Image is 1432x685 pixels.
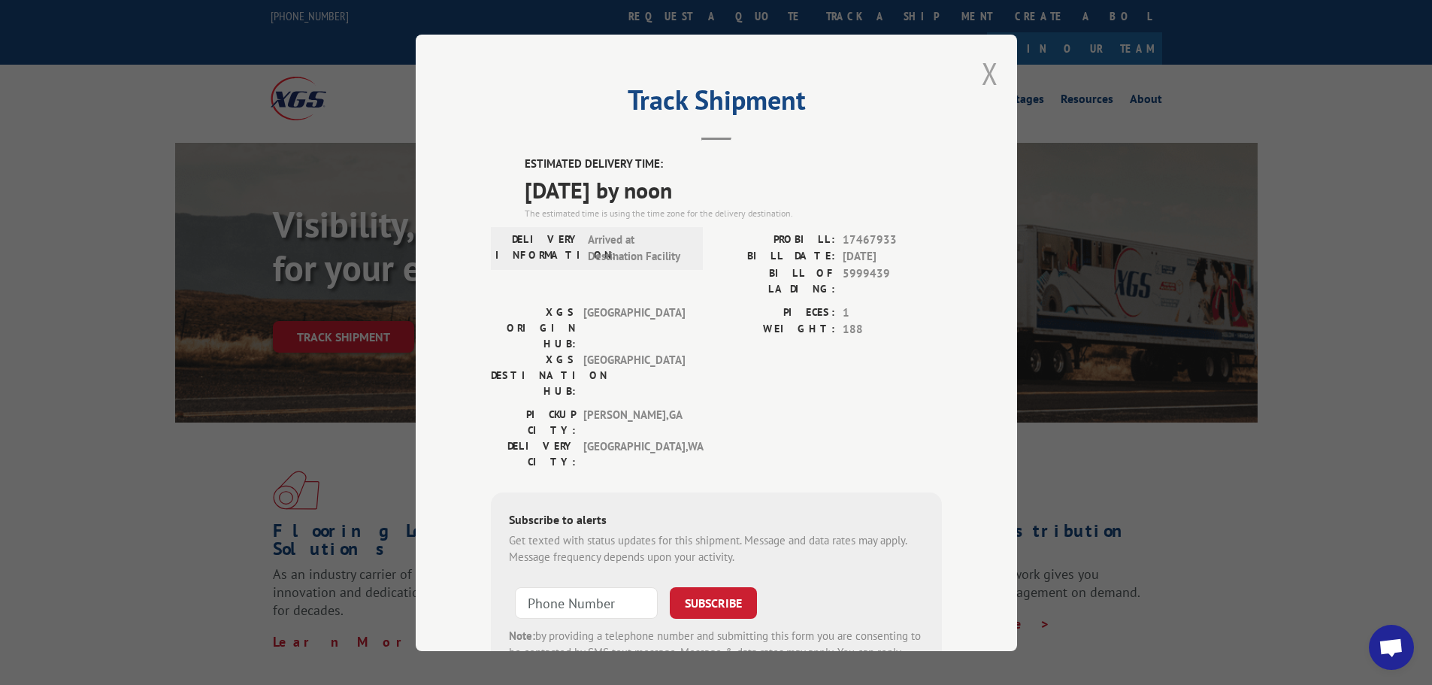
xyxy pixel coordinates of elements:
[509,510,924,532] div: Subscribe to alerts
[843,304,942,321] span: 1
[525,156,942,173] label: ESTIMATED DELIVERY TIME:
[716,304,835,321] label: PIECES:
[495,231,580,265] label: DELIVERY INFORMATION:
[583,304,685,351] span: [GEOGRAPHIC_DATA]
[583,438,685,469] span: [GEOGRAPHIC_DATA] , WA
[843,265,942,296] span: 5999439
[525,172,942,206] span: [DATE] by noon
[583,406,685,438] span: [PERSON_NAME] , GA
[509,628,535,642] strong: Note:
[843,321,942,338] span: 188
[491,351,576,399] label: XGS DESTINATION HUB:
[583,351,685,399] span: [GEOGRAPHIC_DATA]
[588,231,689,265] span: Arrived at Destination Facility
[491,406,576,438] label: PICKUP CITY:
[509,627,924,678] div: by providing a telephone number and submitting this form you are consenting to be contacted by SM...
[716,321,835,338] label: WEIGHT:
[716,231,835,248] label: PROBILL:
[716,248,835,265] label: BILL DATE:
[491,89,942,118] h2: Track Shipment
[982,53,998,93] button: Close modal
[1369,625,1414,670] a: Open chat
[843,231,942,248] span: 17467933
[491,438,576,469] label: DELIVERY CITY:
[843,248,942,265] span: [DATE]
[525,206,942,220] div: The estimated time is using the time zone for the delivery destination.
[716,265,835,296] label: BILL OF LADING:
[509,532,924,565] div: Get texted with status updates for this shipment. Message and data rates may apply. Message frequ...
[670,586,757,618] button: SUBSCRIBE
[515,586,658,618] input: Phone Number
[491,304,576,351] label: XGS ORIGIN HUB:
